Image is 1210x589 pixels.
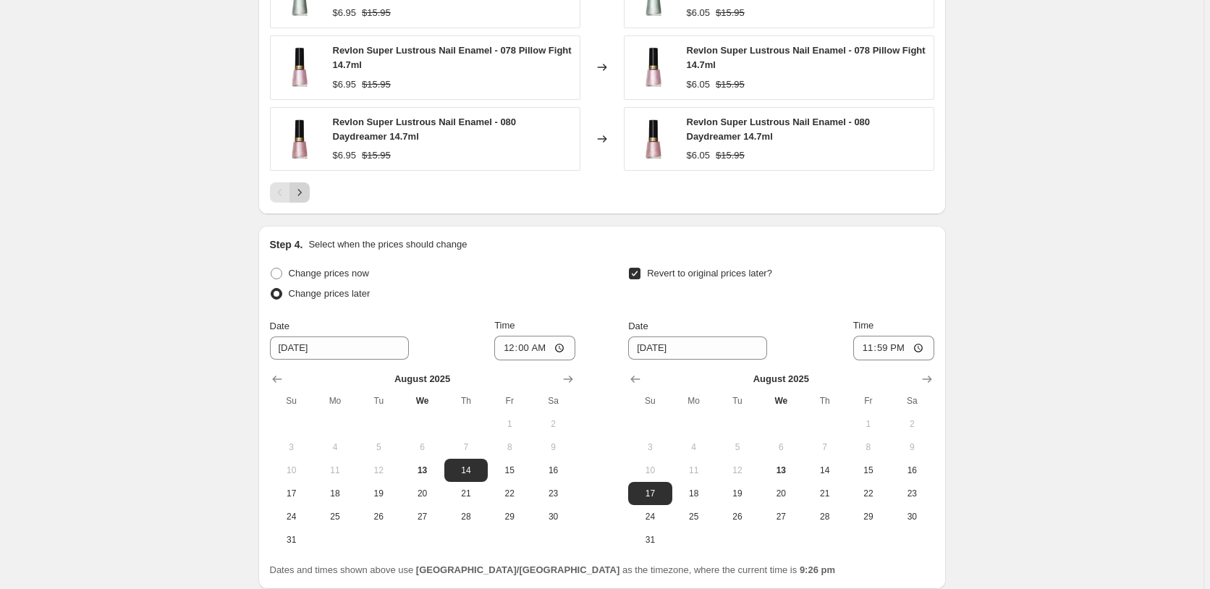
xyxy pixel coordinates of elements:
[270,459,313,482] button: Sunday August 10 2025
[917,369,937,389] button: Show next month, September 2025
[333,116,517,142] span: Revlon Super Lustrous Nail Enamel - 080 Daydreamer 14.7ml
[672,505,716,528] button: Monday August 25 2025
[808,488,840,499] span: 21
[847,389,890,412] th: Friday
[270,528,313,551] button: Sunday August 31 2025
[847,436,890,459] button: Friday August 8 2025
[494,441,525,453] span: 8
[625,369,646,389] button: Show previous month, July 2025
[808,441,840,453] span: 7
[333,45,572,70] span: Revlon Super Lustrous Nail Enamel - 078 Pillow Fight 14.7ml
[537,488,569,499] span: 23
[759,436,803,459] button: Wednesday August 6 2025
[333,77,357,92] div: $6.95
[488,436,531,459] button: Friday August 8 2025
[450,465,482,476] span: 14
[716,459,759,482] button: Tuesday August 12 2025
[852,395,884,407] span: Fr
[672,389,716,412] th: Monday
[313,482,357,505] button: Monday August 18 2025
[406,441,438,453] span: 6
[716,389,759,412] th: Tuesday
[803,505,846,528] button: Thursday August 28 2025
[363,465,394,476] span: 12
[803,436,846,459] button: Thursday August 7 2025
[488,412,531,436] button: Friday August 1 2025
[450,395,482,407] span: Th
[853,336,934,360] input: 12:00
[890,459,934,482] button: Saturday August 16 2025
[494,511,525,522] span: 29
[765,465,797,476] span: 13
[276,511,308,522] span: 24
[687,116,871,142] span: Revlon Super Lustrous Nail Enamel - 080 Daydreamer 14.7ml
[765,511,797,522] span: 27
[722,488,753,499] span: 19
[896,488,928,499] span: 23
[628,505,672,528] button: Sunday August 24 2025
[270,336,409,360] input: 8/13/2025
[406,488,438,499] span: 20
[333,148,357,163] div: $6.95
[558,369,578,389] button: Show next month, September 2025
[270,182,310,203] nav: Pagination
[444,505,488,528] button: Thursday August 28 2025
[687,77,711,92] div: $6.05
[716,505,759,528] button: Tuesday August 26 2025
[444,459,488,482] button: Thursday August 14 2025
[363,488,394,499] span: 19
[276,395,308,407] span: Su
[632,46,675,89] img: RevlonSuperLustrousNailEnamel-078PillowFight14.7ml_be2feb7b-4501-46ba-ab37-d7efb65d2e5a_80x.webp
[289,268,369,279] span: Change prices now
[890,482,934,505] button: Saturday August 23 2025
[808,395,840,407] span: Th
[765,441,797,453] span: 6
[363,395,394,407] span: Tu
[363,441,394,453] span: 5
[537,395,569,407] span: Sa
[852,441,884,453] span: 8
[362,77,391,92] strike: $15.95
[628,482,672,505] button: Sunday August 17 2025
[759,389,803,412] th: Wednesday
[803,459,846,482] button: Thursday August 14 2025
[444,482,488,505] button: Thursday August 21 2025
[896,418,928,430] span: 2
[357,436,400,459] button: Tuesday August 5 2025
[634,441,666,453] span: 3
[400,436,444,459] button: Wednesday August 6 2025
[852,488,884,499] span: 22
[531,505,575,528] button: Saturday August 30 2025
[759,459,803,482] button: Today Wednesday August 13 2025
[634,465,666,476] span: 10
[847,505,890,528] button: Friday August 29 2025
[270,436,313,459] button: Sunday August 3 2025
[803,389,846,412] th: Thursday
[494,488,525,499] span: 22
[450,511,482,522] span: 28
[276,465,308,476] span: 10
[400,459,444,482] button: Today Wednesday August 13 2025
[896,465,928,476] span: 16
[537,511,569,522] span: 30
[270,564,836,575] span: Dates and times shown above use as the timezone, where the current time is
[716,482,759,505] button: Tuesday August 19 2025
[267,369,287,389] button: Show previous month, July 2025
[628,528,672,551] button: Sunday August 31 2025
[628,436,672,459] button: Sunday August 3 2025
[319,511,351,522] span: 25
[672,482,716,505] button: Monday August 18 2025
[537,465,569,476] span: 16
[890,389,934,412] th: Saturday
[488,389,531,412] th: Friday
[406,395,438,407] span: We
[632,117,675,161] img: 91wAKc7UrJL-Photoroom_19_80x.jpg
[289,288,371,299] span: Change prices later
[270,482,313,505] button: Sunday August 17 2025
[319,488,351,499] span: 18
[362,148,391,163] strike: $15.95
[270,389,313,412] th: Sunday
[896,395,928,407] span: Sa
[628,389,672,412] th: Sunday
[313,505,357,528] button: Monday August 25 2025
